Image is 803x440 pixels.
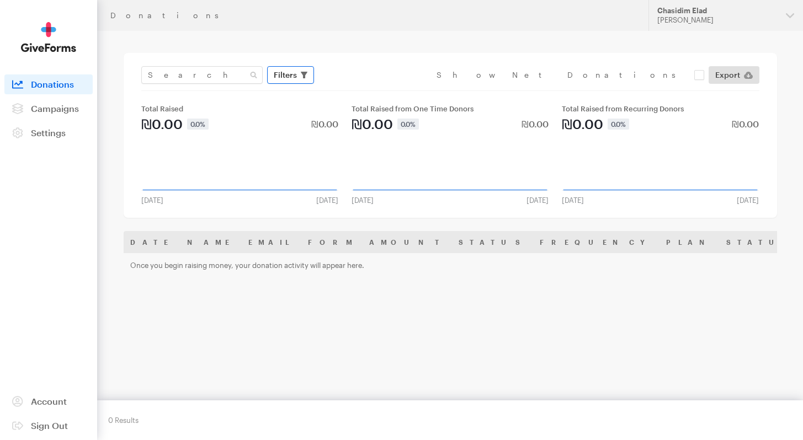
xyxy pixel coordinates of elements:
a: Sign Out [4,416,93,436]
div: [DATE] [345,196,380,205]
span: Campaigns [31,103,79,114]
th: Form [301,231,363,253]
th: Status [452,231,533,253]
div: [DATE] [310,196,345,205]
div: [PERSON_NAME] [657,15,777,25]
div: ₪0.00 [522,120,549,128]
div: [DATE] [730,196,765,205]
input: Search Name & Email [141,66,263,84]
button: Filters [267,66,314,84]
span: Sign Out [31,420,68,431]
a: Export [709,66,759,84]
div: ₪0.00 [732,120,759,128]
th: Plan Status [660,231,801,253]
th: Frequency [533,231,660,253]
th: Name [180,231,242,253]
div: ₪0.00 [562,117,603,131]
div: ₪0.00 [141,117,183,131]
span: Filters [274,68,297,82]
div: Chasidim Elad [657,6,777,15]
div: ₪0.00 [311,120,338,128]
th: Amount [363,231,452,253]
div: Total Raised from One Time Donors [352,104,549,113]
img: GiveForms [21,22,76,52]
div: [DATE] [555,196,591,205]
span: Donations [31,79,74,89]
span: Account [31,396,67,406]
a: Account [4,391,93,411]
div: 0.0% [397,119,419,130]
div: Total Raised [141,104,338,113]
th: Date [124,231,180,253]
a: Campaigns [4,99,93,119]
a: Donations [4,74,93,94]
div: Total Raised from Recurring Donors [562,104,759,113]
a: Settings [4,123,93,143]
div: [DATE] [135,196,170,205]
span: Settings [31,127,66,138]
th: Email [242,231,301,253]
div: 0 Results [108,411,139,429]
div: 0.0% [187,119,209,130]
div: ₪0.00 [352,117,393,131]
div: [DATE] [520,196,555,205]
span: Export [715,68,740,82]
div: 0.0% [608,119,629,130]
